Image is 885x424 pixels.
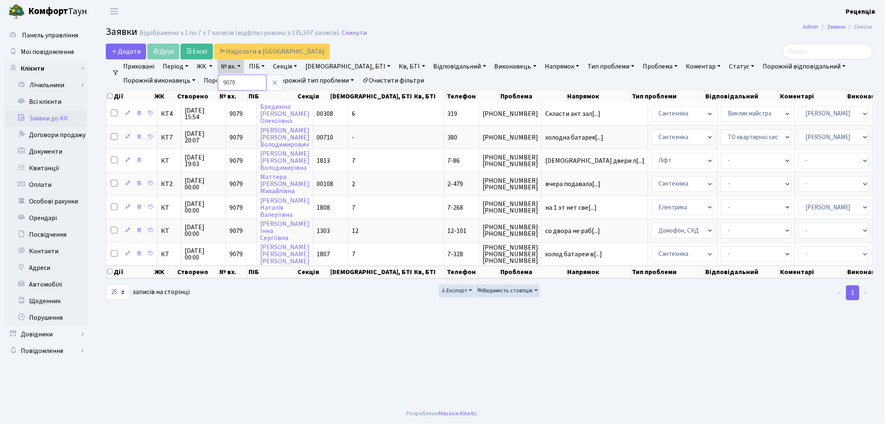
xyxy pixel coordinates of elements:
[567,91,631,102] th: Напрямок
[260,126,310,149] a: [PERSON_NAME][PERSON_NAME]Володимирович
[846,7,875,16] b: Рецепція
[352,250,355,259] span: 7
[827,22,845,31] a: Заявки
[4,27,87,44] a: Панель управління
[352,179,355,189] span: 2
[4,210,87,226] a: Орендарі
[329,266,413,278] th: [DEMOGRAPHIC_DATA], БТІ
[545,226,600,235] span: со двора не раб[...]
[297,266,329,278] th: Секція
[229,250,243,259] span: 9079
[176,266,219,278] th: Створено
[260,149,310,172] a: [PERSON_NAME][PERSON_NAME]Володимирівна
[483,177,538,191] span: [PHONE_NUMBER] [PHONE_NUMBER]
[475,284,540,297] button: Видимість стовпців
[229,226,243,235] span: 9079
[229,109,243,118] span: 9079
[8,3,25,20] img: logo.png
[4,343,87,359] a: Повідомлення
[352,226,358,235] span: 12
[229,179,243,189] span: 9079
[161,251,178,257] span: КТ
[159,59,192,74] a: Період
[500,91,566,102] th: Проблема
[491,59,540,74] a: Виконавець
[447,226,466,235] span: 12-101
[180,44,213,59] a: Excel
[106,266,154,278] th: Дії
[790,18,885,36] nav: breadcrumb
[317,133,333,142] span: 00710
[845,22,873,32] li: Список
[4,160,87,176] a: Квитанції
[447,133,457,142] span: 380
[317,156,330,165] span: 1813
[28,5,87,19] span: Таун
[439,284,475,297] button: Експорт
[317,109,333,118] span: 00308
[447,156,460,165] span: 7-86
[759,59,849,74] a: Порожній відповідальний
[317,226,330,235] span: 1303
[21,47,74,56] span: Мої повідомлення
[193,59,216,74] a: ЖК
[783,44,873,59] input: Пошук...
[4,127,87,143] a: Договори продажу
[229,133,243,142] span: 9079
[441,287,468,295] span: Експорт
[483,224,538,237] span: [PHONE_NUMBER] [PHONE_NUMBER]
[329,91,413,102] th: [DEMOGRAPHIC_DATA], БТІ
[4,93,87,110] a: Всі клієнти
[161,134,178,141] span: КТ7
[631,266,705,278] th: Тип проблеми
[4,276,87,293] a: Автомобілі
[270,59,300,74] a: Секція
[446,266,500,278] th: Телефон
[297,91,329,102] th: Секція
[545,133,603,142] span: холодна батарея[...]
[260,243,310,266] a: [PERSON_NAME][PERSON_NAME][PERSON_NAME]
[246,59,268,74] a: ПІБ
[846,285,859,300] a: 1
[219,266,248,278] th: № вх.
[154,91,176,102] th: ЖК
[229,156,243,165] span: 9079
[176,91,219,102] th: Створено
[359,74,427,88] a: Очистити фільтри
[4,143,87,160] a: Документи
[4,260,87,276] a: Адреси
[395,59,428,74] a: Кв, БТІ
[185,177,222,191] span: [DATE] 00:00
[541,59,583,74] a: Напрямок
[260,219,310,243] a: [PERSON_NAME]ІннаСергіївна
[447,109,457,118] span: 319
[248,266,297,278] th: ПІБ
[545,250,602,259] span: холод батареи в[...]
[430,59,490,74] a: Відповідальний
[111,47,141,56] span: Додати
[352,109,355,118] span: 6
[4,243,87,260] a: Контакти
[317,203,330,212] span: 1808
[200,74,271,88] a: Порожній напрямок
[248,91,297,102] th: ПІБ
[447,203,463,212] span: 7-268
[229,203,243,212] span: 9079
[545,203,597,212] span: на 1 эт нет све[...]
[726,59,758,74] a: Статус
[302,59,394,74] a: [DEMOGRAPHIC_DATA], БТІ
[803,22,818,31] a: Admin
[500,266,566,278] th: Проблема
[120,59,158,74] a: Приховані
[161,110,178,117] span: КТ4
[219,91,248,102] th: № вх.
[683,59,724,74] a: Коментар
[483,201,538,214] span: [PHONE_NUMBER] [PHONE_NUMBER]
[4,193,87,210] a: Особові рахунки
[705,91,779,102] th: Відповідальний
[185,154,222,167] span: [DATE] 19:03
[483,244,538,264] span: [PHONE_NUMBER] [PHONE_NUMBER] [PHONE_NUMBER]
[185,130,222,144] span: [DATE] 20:07
[106,44,146,59] a: Додати
[154,266,176,278] th: ЖК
